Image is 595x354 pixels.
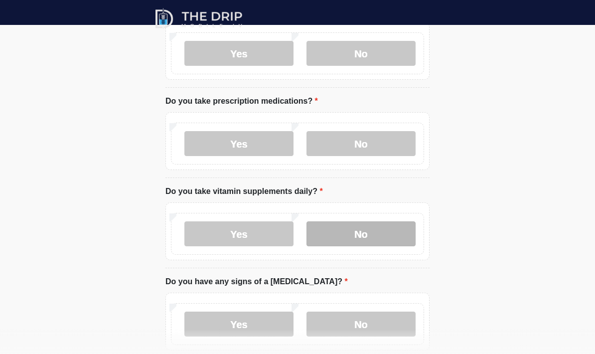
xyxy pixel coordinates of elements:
label: Yes [184,221,294,246]
label: Do you take vitamin supplements daily? [165,185,323,197]
label: No [306,41,416,66]
img: The Drip Mobile IV Logo [155,7,243,30]
label: Yes [184,41,294,66]
label: Yes [184,312,294,337]
label: Do you have any signs of a [MEDICAL_DATA]? [165,276,348,288]
label: Yes [184,131,294,156]
label: No [306,312,416,337]
label: No [306,131,416,156]
label: No [306,221,416,246]
label: Do you take prescription medications? [165,95,318,107]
